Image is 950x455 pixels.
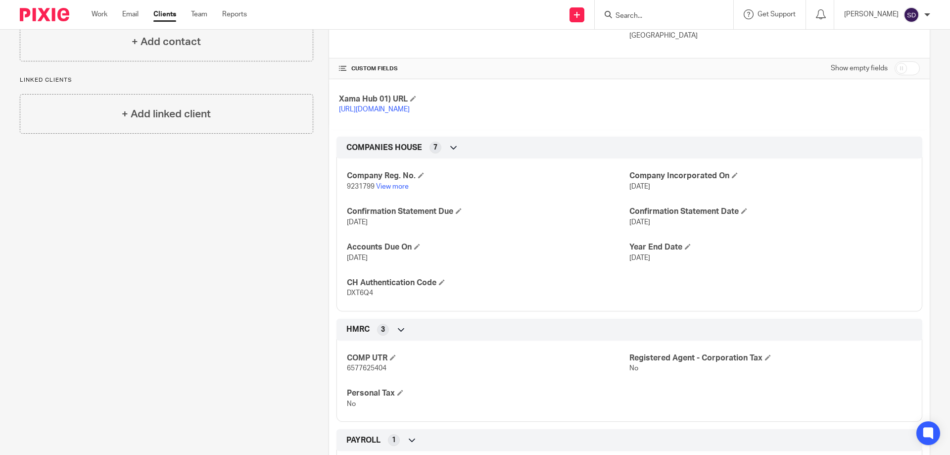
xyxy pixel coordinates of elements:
h4: Personal Tax [347,388,629,399]
span: [DATE] [629,219,650,226]
a: View more [376,183,409,190]
a: Team [191,9,207,19]
h4: CUSTOM FIELDS [339,65,629,73]
h4: Confirmation Statement Due [347,206,629,217]
img: Pixie [20,8,69,21]
span: HMRC [346,324,370,335]
h4: Year End Date [629,242,912,253]
p: [GEOGRAPHIC_DATA] [629,31,920,41]
span: 7 [433,143,437,152]
input: Search [615,12,704,21]
p: [PERSON_NAME] [844,9,899,19]
img: svg%3E [903,7,919,23]
span: No [629,365,638,372]
h4: Registered Agent - Corporation Tax [629,353,912,363]
span: PAYROLL [346,435,380,446]
a: Work [92,9,107,19]
span: No [347,401,356,407]
a: [URL][DOMAIN_NAME] [339,106,410,113]
h4: COMP UTR [347,353,629,363]
h4: Company Reg. No. [347,171,629,181]
h4: Xama Hub 01) URL [339,94,629,104]
span: [DATE] [347,219,368,226]
span: 6577625404 [347,365,386,372]
h4: + Add contact [132,34,201,50]
a: Reports [222,9,247,19]
span: [DATE] [629,254,650,261]
h4: Confirmation Statement Date [629,206,912,217]
h4: Company Incorporated On [629,171,912,181]
h4: + Add linked client [122,106,211,122]
span: [DATE] [347,254,368,261]
span: [DATE] [629,183,650,190]
span: 1 [392,435,396,445]
span: COMPANIES HOUSE [346,143,422,153]
span: 3 [381,325,385,335]
a: Email [122,9,139,19]
label: Show empty fields [831,63,888,73]
span: Get Support [758,11,796,18]
span: DXT6Q4 [347,290,373,297]
p: Linked clients [20,76,313,84]
span: 9231799 [347,183,375,190]
h4: CH Authentication Code [347,278,629,288]
a: Clients [153,9,176,19]
h4: Accounts Due On [347,242,629,253]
